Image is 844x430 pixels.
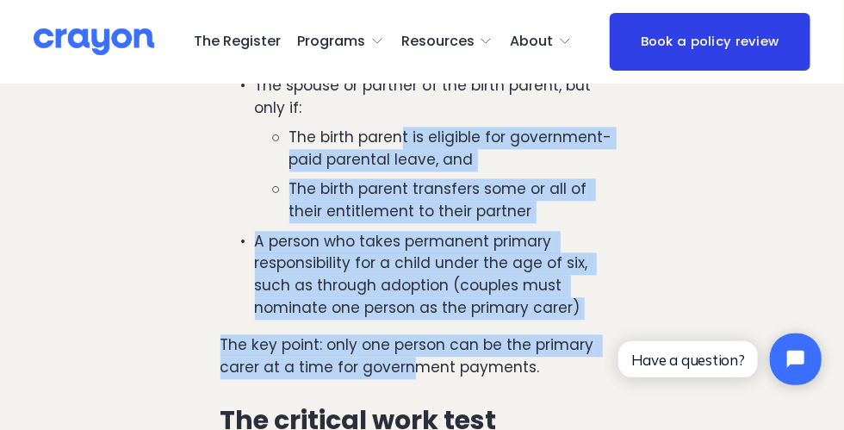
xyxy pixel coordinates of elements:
img: Crayon [34,27,154,57]
p: The spouse or partner of the birth parent, but only if: [255,75,624,120]
span: About [510,29,553,54]
a: folder dropdown [401,28,493,55]
span: Resources [401,29,475,54]
span: Programs [298,29,366,54]
p: The birth parent is eligible for government-paid parental leave, and [289,127,624,171]
iframe: Tidio Chat [604,319,836,400]
a: folder dropdown [510,28,572,55]
a: folder dropdown [298,28,385,55]
p: The key point: only one person can be the primary carer at a time for government payments. [220,334,624,379]
a: The Register [194,28,281,55]
a: Book a policy review [610,13,810,72]
p: The birth parent transfers some or all of their entitlement to their partner [289,178,624,223]
p: A person who takes permanent primary responsibility for a child under the age of six, such as thr... [255,231,624,320]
